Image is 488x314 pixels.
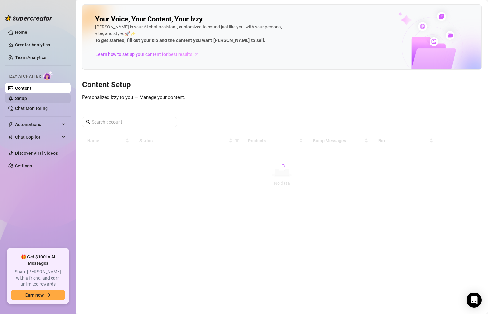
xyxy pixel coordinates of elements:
[15,163,32,168] a: Settings
[15,96,27,101] a: Setup
[8,122,13,127] span: thunderbolt
[86,120,90,124] span: search
[278,163,286,171] span: loading
[95,49,204,59] a: Learn how to set up your content for best results
[95,51,192,58] span: Learn how to set up your content for best results
[467,293,482,308] div: Open Intercom Messenger
[15,86,31,91] a: Content
[15,151,58,156] a: Discover Viral Videos
[11,290,65,300] button: Earn nowarrow-right
[15,132,60,142] span: Chat Copilot
[194,51,200,57] span: arrow-right
[95,38,265,43] strong: To get started, fill out your bio and the content you want [PERSON_NAME] to sell.
[11,269,65,287] span: Share [PERSON_NAME] with a friend, and earn unlimited rewards
[15,30,27,35] a: Home
[95,15,203,24] h2: Your Voice, Your Content, Your Izzy
[25,293,44,298] span: Earn now
[82,94,185,100] span: Personalized Izzy to you — Manage your content.
[15,55,46,60] a: Team Analytics
[15,119,60,130] span: Automations
[383,5,481,69] img: ai-chatter-content-library-cLFOSyPT.png
[5,15,52,21] img: logo-BBDzfeDw.svg
[43,71,53,80] img: AI Chatter
[46,293,51,297] span: arrow-right
[95,24,285,45] div: [PERSON_NAME] is your AI chat assistant, customized to sound just like you, with your persona, vi...
[92,118,168,125] input: Search account
[9,74,41,80] span: Izzy AI Chatter
[82,80,482,90] h3: Content Setup
[15,106,48,111] a: Chat Monitoring
[8,135,12,139] img: Chat Copilot
[11,254,65,266] span: 🎁 Get $100 in AI Messages
[15,40,66,50] a: Creator Analytics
